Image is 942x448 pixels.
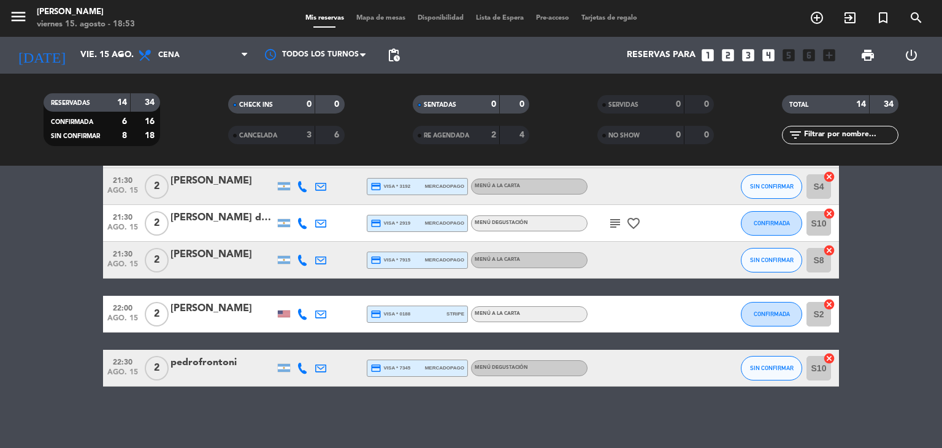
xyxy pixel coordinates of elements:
[741,211,802,236] button: CONFIRMADA
[107,368,138,382] span: ago. 15
[475,257,520,262] span: MENÚ A LA CARTA
[446,310,464,318] span: stripe
[781,47,797,63] i: looks_5
[145,248,169,272] span: 2
[823,352,835,365] i: cancel
[754,311,790,317] span: CONFIRMADA
[107,260,138,274] span: ago. 15
[9,42,74,69] i: [DATE]
[170,355,275,371] div: pedrofrontoni
[627,50,695,60] span: Reservas para
[741,174,802,199] button: SIN CONFIRMAR
[760,47,776,63] i: looks_4
[491,100,496,109] strong: 0
[754,220,790,226] span: CONFIRMADA
[801,47,817,63] i: looks_6
[803,128,898,142] input: Filtrar por nombre...
[475,311,520,316] span: MENÚ A LA CARTA
[107,246,138,260] span: 21:30
[750,257,794,263] span: SIN CONFIRMAR
[412,15,470,21] span: Disponibilidad
[37,18,135,31] div: viernes 15. agosto - 18:53
[904,48,919,63] i: power_settings_new
[475,220,528,225] span: MENÚ DEGUSTACIÓN
[370,255,381,266] i: credit_card
[334,100,342,109] strong: 0
[107,209,138,223] span: 21:30
[676,100,681,109] strong: 0
[475,365,528,370] span: MENÚ DEGUSTACIÓN
[519,100,527,109] strong: 0
[425,364,464,372] span: mercadopago
[107,314,138,328] span: ago. 15
[608,133,640,139] span: NO SHOW
[789,102,808,108] span: TOTAL
[876,10,890,25] i: turned_in_not
[145,174,169,199] span: 2
[170,210,275,226] div: [PERSON_NAME] de la [PERSON_NAME]
[676,131,681,139] strong: 0
[810,10,824,25] i: add_circle_outline
[856,100,866,109] strong: 14
[608,216,622,231] i: subject
[909,10,924,25] i: search
[370,363,381,374] i: credit_card
[741,356,802,380] button: SIN CONFIRMAR
[370,363,410,374] span: visa * 7345
[821,47,837,63] i: add_box
[9,7,28,30] button: menu
[370,309,381,320] i: credit_card
[370,255,410,266] span: visa * 7915
[239,102,273,108] span: CHECK INS
[608,102,638,108] span: SERVIDAS
[741,302,802,326] button: CONFIRMADA
[107,300,138,314] span: 22:00
[704,131,711,139] strong: 0
[823,298,835,311] i: cancel
[299,15,350,21] span: Mis reservas
[519,131,527,139] strong: 4
[145,302,169,326] span: 2
[107,223,138,238] span: ago. 15
[884,100,896,109] strong: 34
[145,211,169,236] span: 2
[626,216,641,231] i: favorite_border
[823,171,835,183] i: cancel
[107,187,138,201] span: ago. 15
[122,117,127,126] strong: 6
[307,131,312,139] strong: 3
[843,10,857,25] i: exit_to_app
[823,244,835,257] i: cancel
[170,301,275,317] div: [PERSON_NAME]
[424,102,456,108] span: SENTADAS
[700,47,716,63] i: looks_one
[370,181,410,192] span: visa * 3192
[307,100,312,109] strong: 0
[145,356,169,380] span: 2
[170,173,275,189] div: [PERSON_NAME]
[37,6,135,18] div: [PERSON_NAME]
[239,133,277,139] span: CANCELADA
[107,172,138,187] span: 21:30
[51,100,90,106] span: RESERVADAS
[51,119,93,125] span: CONFIRMADA
[491,131,496,139] strong: 2
[370,309,410,320] span: visa * 0188
[370,218,410,229] span: visa * 2919
[107,354,138,368] span: 22:30
[386,48,401,63] span: pending_actions
[370,218,381,229] i: credit_card
[425,256,464,264] span: mercadopago
[530,15,575,21] span: Pre-acceso
[145,131,157,140] strong: 18
[9,7,28,26] i: menu
[114,48,129,63] i: arrow_drop_down
[889,37,933,74] div: LOG OUT
[424,133,469,139] span: RE AGENDADA
[425,219,464,227] span: mercadopago
[575,15,643,21] span: Tarjetas de regalo
[470,15,530,21] span: Lista de Espera
[740,47,756,63] i: looks_3
[170,247,275,263] div: [PERSON_NAME]
[720,47,736,63] i: looks_two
